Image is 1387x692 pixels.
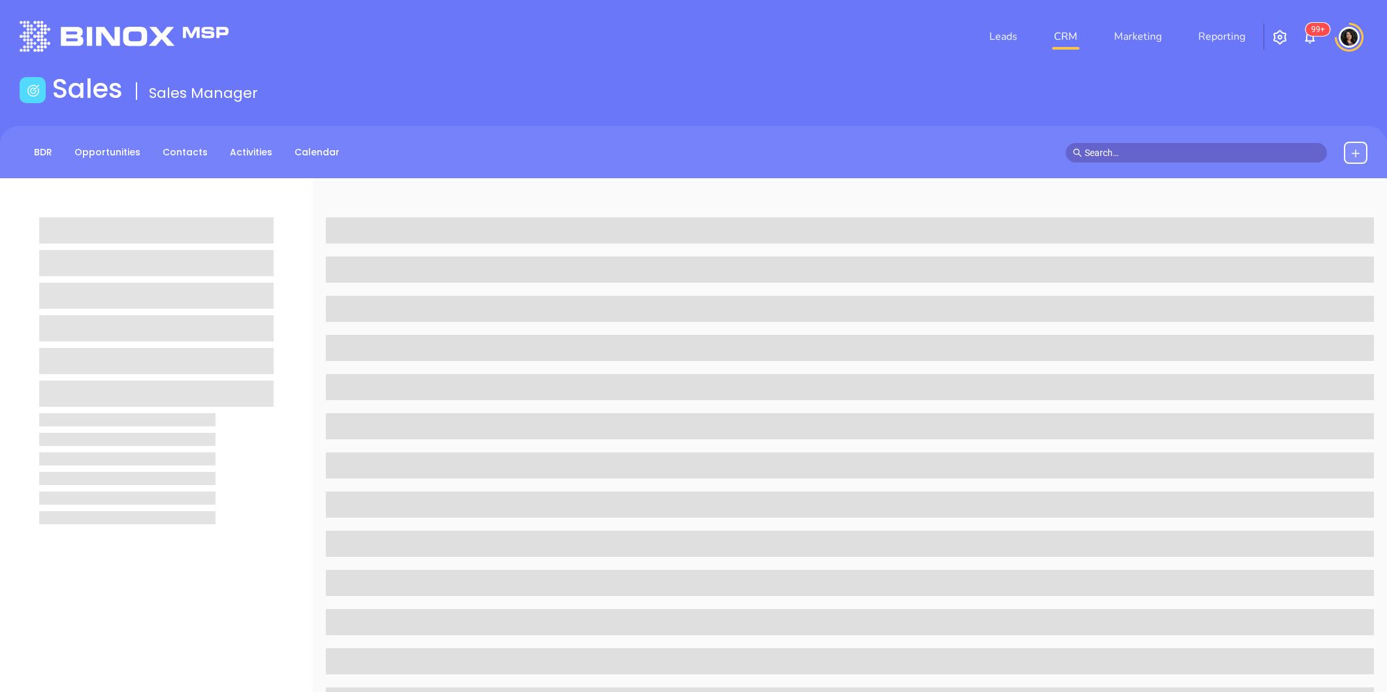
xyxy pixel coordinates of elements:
[67,142,148,163] a: Opportunities
[1073,148,1082,157] span: search
[1272,29,1288,45] img: iconSetting
[984,24,1023,50] a: Leads
[20,21,229,52] img: logo
[1339,27,1360,48] img: user
[26,142,60,163] a: BDR
[155,142,215,163] a: Contacts
[149,83,258,103] span: Sales Manager
[1085,146,1320,160] input: Search…
[1193,24,1251,50] a: Reporting
[287,142,347,163] a: Calendar
[222,142,280,163] a: Activities
[1049,24,1083,50] a: CRM
[1109,24,1167,50] a: Marketing
[1302,29,1318,45] img: iconNotification
[1306,23,1330,36] sup: 100
[52,73,123,104] h1: Sales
